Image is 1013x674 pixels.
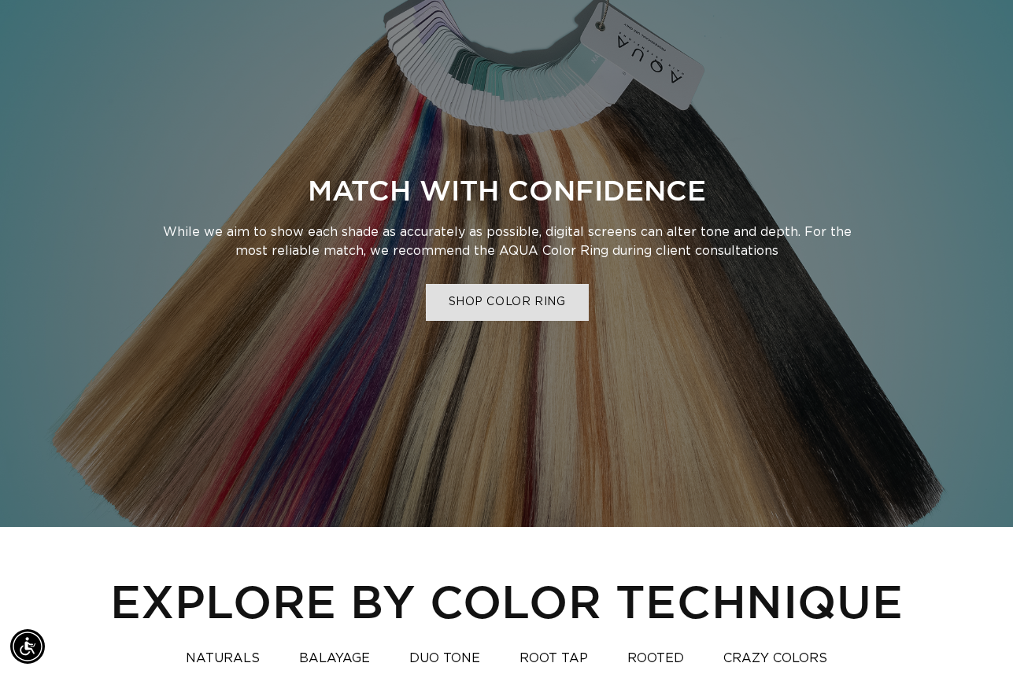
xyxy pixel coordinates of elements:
[170,643,275,674] button: NATURALS
[394,643,496,674] button: DUO TONE
[89,574,925,628] h2: EXPLORE BY COLOR TECHNIQUE
[10,629,45,664] div: Accessibility Menu
[283,643,386,674] button: BALAYAGE
[708,643,843,674] button: CRAZY COLORS
[504,643,604,674] button: ROOT TAP
[612,643,700,674] button: ROOTED
[157,223,857,260] p: While we aim to show each shade as accurately as possible, digital screens can alter tone and dep...
[425,284,588,321] a: SHOP COLOR RING
[157,173,857,207] p: MATCH WITH CONFIDENCE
